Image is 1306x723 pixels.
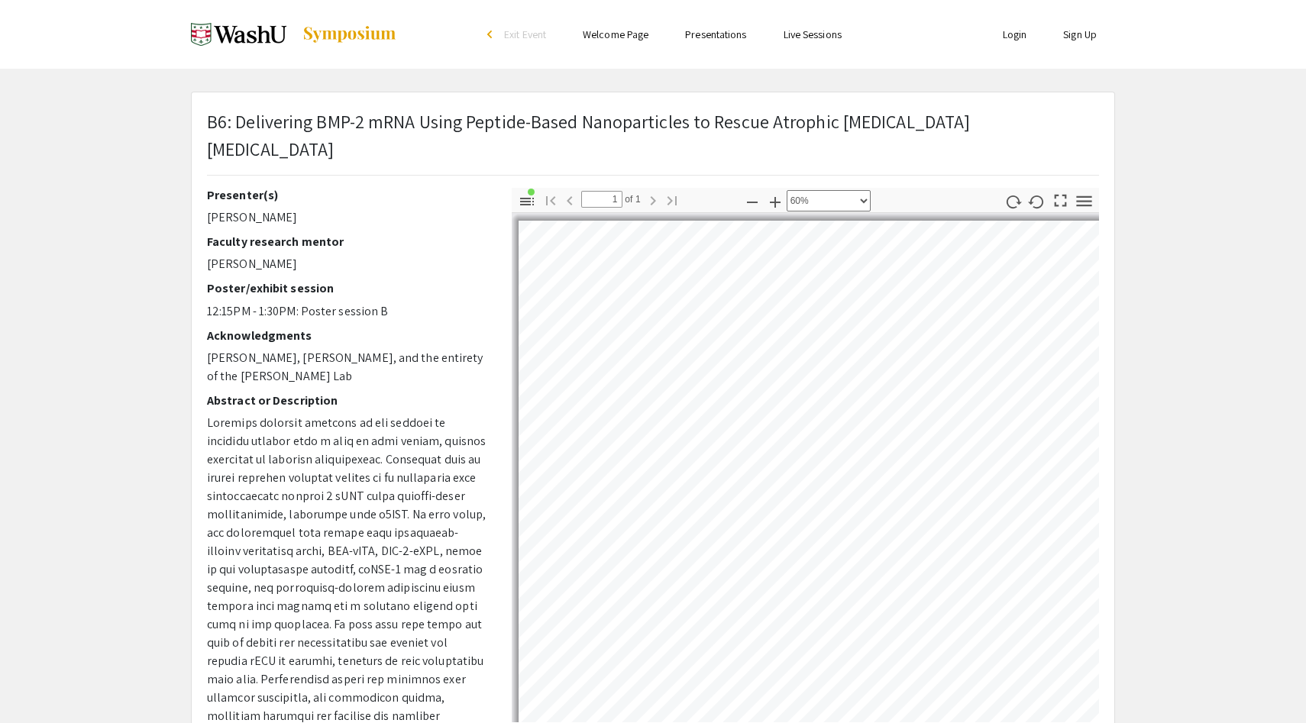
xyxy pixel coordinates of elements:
[583,27,648,41] a: Welcome Page
[207,208,489,227] p: [PERSON_NAME]
[1072,190,1097,212] button: Tools
[514,190,540,212] button: Toggle Sidebar (document contains outline/attachments/layers)
[207,188,489,202] h2: Presenter(s)
[1024,190,1050,212] button: Rotate Counterclockwise
[1048,188,1074,210] button: Switch to Presentation Mode
[784,27,842,41] a: Live Sessions
[207,281,489,295] h2: Poster/exhibit session
[207,108,1099,163] p: B6: Delivering BMP-2 mRNA Using Peptide-Based Nanoparticles to Rescue Atrophic [MEDICAL_DATA] [ME...
[581,191,622,208] input: Page
[1001,190,1026,212] button: Rotate Clockwise
[302,25,397,44] img: Symposium by ForagerOne
[207,349,489,386] p: [PERSON_NAME], [PERSON_NAME], and the entirety of the [PERSON_NAME] Lab
[207,302,489,321] p: 12:15PM - 1:30PM: Poster session B
[191,15,397,53] a: Spring 2025 Undergraduate Research Symposium
[1063,27,1097,41] a: Sign Up
[11,654,65,712] iframe: Chat
[487,30,496,39] div: arrow_back_ios
[787,190,871,211] select: Zoom
[640,189,666,211] button: Next Page
[207,393,489,408] h2: Abstract or Description
[1003,27,1027,41] a: Login
[622,191,641,208] span: of 1
[557,189,583,211] button: Previous Page
[504,27,546,41] span: Exit Event
[191,15,286,53] img: Spring 2025 Undergraduate Research Symposium
[207,234,489,249] h2: Faculty research mentor
[207,328,489,343] h2: Acknowledgments
[207,255,489,273] p: [PERSON_NAME]
[762,190,788,212] button: Zoom In
[538,189,564,211] button: Go to First Page
[685,27,746,41] a: Presentations
[739,190,765,212] button: Zoom Out
[659,189,685,211] button: Go to Last Page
